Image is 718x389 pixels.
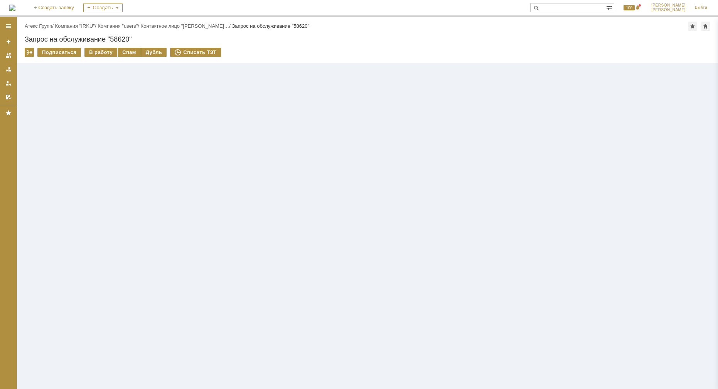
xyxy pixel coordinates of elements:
span: [PERSON_NAME] [651,8,686,12]
div: Запрос на обслуживание "58620" [232,23,309,29]
a: Мои заявки [2,77,15,89]
a: Мои согласования [2,91,15,103]
a: Компания "IRKU" [55,23,95,29]
div: Сделать домашней страницей [701,22,710,31]
div: Создать [83,3,123,12]
a: Перейти на домашнюю страницу [9,5,15,11]
img: logo [9,5,15,11]
a: Атекс Групп [25,23,52,29]
div: / [25,23,55,29]
a: Заявки в моей ответственности [2,63,15,75]
div: / [55,23,98,29]
a: Заявки на командах [2,49,15,62]
span: Расширенный поиск [606,3,614,11]
div: Работа с массовостью [25,48,34,57]
div: Добавить в избранное [688,22,697,31]
div: / [141,23,232,29]
div: Запрос на обслуживание "58620" [25,35,710,43]
a: Компания "users" [98,23,138,29]
span: 100 [624,5,635,10]
a: Создать заявку [2,35,15,48]
span: [PERSON_NAME] [651,3,686,8]
a: Контактное лицо "[PERSON_NAME]… [141,23,229,29]
div: / [98,23,140,29]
